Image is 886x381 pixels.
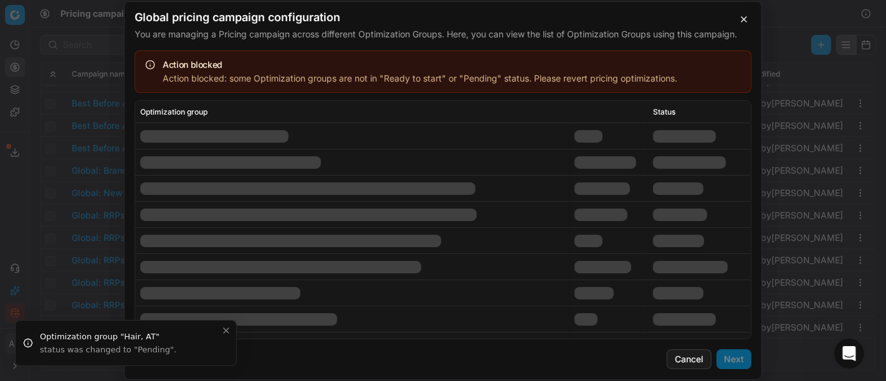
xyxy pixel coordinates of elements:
span: Optimization group [140,107,207,117]
iframe: Intercom live chat [834,339,864,369]
p: You are managing a Pricing campaign across different Optimization Groups. Here, you can view the ... [135,28,751,40]
h2: Global pricing campaign configuration [135,12,751,23]
div: Action blocked [163,59,741,71]
span: Status [653,107,675,117]
button: Cancel [667,349,712,369]
div: Action blocked: some Optimization groups are not in "Ready to start" or "Pending" status. Please ... [163,72,741,85]
button: Next [717,349,751,369]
